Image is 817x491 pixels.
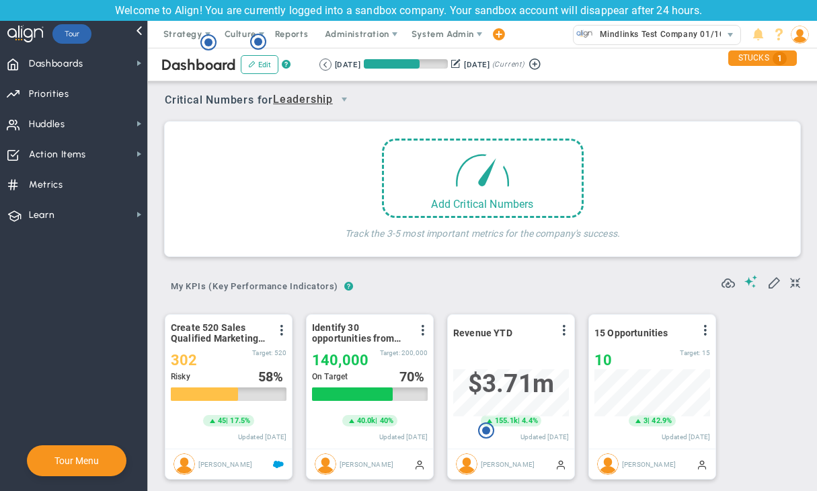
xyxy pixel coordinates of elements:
div: % [399,369,428,384]
span: 45 [218,416,226,426]
img: 64089.Person.photo [791,26,809,44]
div: STUCKS [728,50,797,66]
span: 200,000 [401,349,428,356]
button: Tour Menu [50,455,103,467]
span: Salesforce Enabled<br ></span>Sandbox: Quarterly Leads and Opportunities [273,459,284,469]
span: Dashboards [29,50,83,78]
span: 155.1k [495,416,518,426]
span: 1 [773,52,787,65]
span: On Target [312,372,348,381]
span: 17.5% [230,416,250,425]
span: Edit My KPIs [767,275,781,289]
span: 3 [644,416,648,426]
span: Huddles [29,110,65,139]
div: Add Critical Numbers [384,198,582,211]
span: Priorities [29,80,69,108]
span: 520 [274,349,286,356]
span: Refresh Data [722,274,735,288]
span: $3,707,282 [468,369,554,398]
span: 4.4% [522,416,538,425]
h4: Track the 3-5 most important metrics for the company's success. [345,218,620,239]
span: (Current) [492,59,524,71]
span: Revenue YTD [453,328,512,338]
span: 10 [594,352,612,369]
span: Critical Numbers for [165,88,359,113]
span: Updated [DATE] [238,433,286,441]
span: Culture [225,29,256,39]
span: [PERSON_NAME] [481,460,535,467]
span: 15 [702,349,710,356]
span: Manually Updated [555,459,566,469]
span: Manually Updated [414,459,425,469]
span: Dashboard [161,56,236,74]
button: Edit [241,55,278,74]
span: Target: [680,349,700,356]
li: Help & Frequently Asked Questions (FAQ) [769,21,789,48]
span: 40.0k [357,416,376,426]
span: | [648,416,650,425]
span: Risky [171,372,190,381]
li: Announcements [748,21,769,48]
span: Action Items [29,141,86,169]
button: Go to previous period [319,59,332,71]
span: [PERSON_NAME] [198,460,252,467]
span: 15 Opportunities [594,328,668,338]
span: 42.9% [652,416,672,425]
span: Create 520 Sales Qualified Marketing Leads [171,322,268,344]
span: Suggestions (AI Feature) [744,275,758,288]
span: Leadership [273,91,333,108]
span: select [721,26,740,44]
span: | [375,416,377,425]
span: 302 [171,352,197,369]
span: My KPIs (Key Performance Indicators) [165,276,344,297]
div: Period Progress: 66% Day 60 of 90 with 30 remaining. [364,59,448,69]
div: % [258,369,287,384]
span: Updated [DATE] [520,433,569,441]
span: Metrics [29,171,63,199]
div: [DATE] [464,59,490,71]
span: Updated [DATE] [662,433,710,441]
img: Sudhir Dakshinamurthy [173,453,195,475]
img: Sudhir Dakshinamurthy [597,453,619,475]
span: | [226,416,228,425]
span: Manually Updated [697,459,707,469]
span: 140,000 [312,352,368,369]
span: [PERSON_NAME] [340,460,393,467]
span: Learn [29,201,54,229]
span: Administration [325,29,389,39]
img: Sudhir Dakshinamurthy [315,453,336,475]
span: System Admin [412,29,474,39]
span: Target: [252,349,272,356]
span: Strategy [163,29,202,39]
span: Reports [268,21,315,48]
span: Mindlinks Test Company 01/10 (Sandbox) [593,26,768,43]
span: [PERSON_NAME] [622,460,676,467]
img: 33646.Company.photo [576,26,593,42]
span: Identify 30 opportunities from SmithCo resulting in $200K new sales [312,322,410,344]
span: Target: [380,349,400,356]
div: [DATE] [335,59,360,71]
span: 58 [258,369,273,385]
span: 40% [380,416,393,425]
span: Updated [DATE] [379,433,428,441]
span: 70 [399,369,414,385]
span: | [518,416,520,425]
button: My KPIs (Key Performance Indicators) [165,276,344,299]
span: select [333,88,356,111]
img: Sudhir Dakshinamurthy [456,453,477,475]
